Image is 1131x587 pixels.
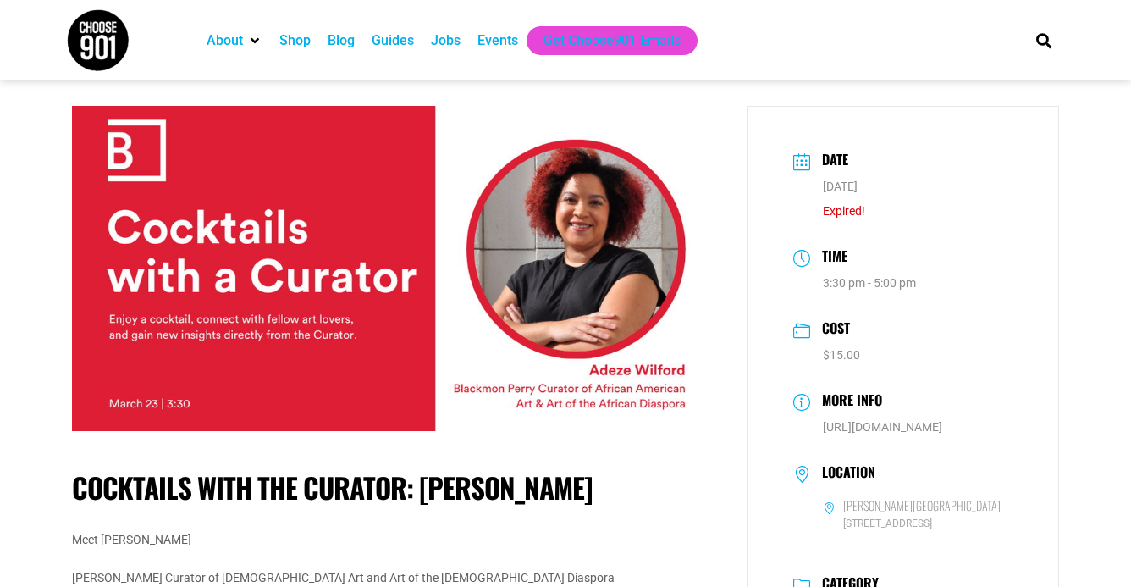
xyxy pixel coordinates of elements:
a: [URL][DOMAIN_NAME] [823,420,942,434]
span: [DATE] [823,180,858,193]
h3: Location [814,464,875,485]
dd: $15.00 [793,346,1012,364]
h1: Cocktails with the Curator: [PERSON_NAME] [72,471,721,505]
a: Get Choose901 Emails [543,30,681,51]
h3: More Info [814,390,882,414]
abbr: 3:30 pm - 5:00 pm [823,276,916,290]
h6: [PERSON_NAME][GEOGRAPHIC_DATA] [843,498,1001,513]
span: Expired! [823,204,865,218]
span: [STREET_ADDRESS] [823,516,1012,532]
p: Meet [PERSON_NAME] [72,529,721,551]
h3: Time [814,246,847,270]
h3: Date [814,149,848,174]
a: Guides [372,30,414,51]
img: Join us for "Cocktails with the Curator" featuring the talented Adeze Wilford. Dive into an eveni... [72,106,721,431]
a: About [207,30,243,51]
div: About [198,26,271,55]
a: Events [477,30,518,51]
a: Shop [279,30,311,51]
nav: Main nav [198,26,1007,55]
a: Blog [328,30,355,51]
a: Jobs [431,30,461,51]
div: Search [1030,26,1058,54]
h3: Cost [814,318,850,342]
